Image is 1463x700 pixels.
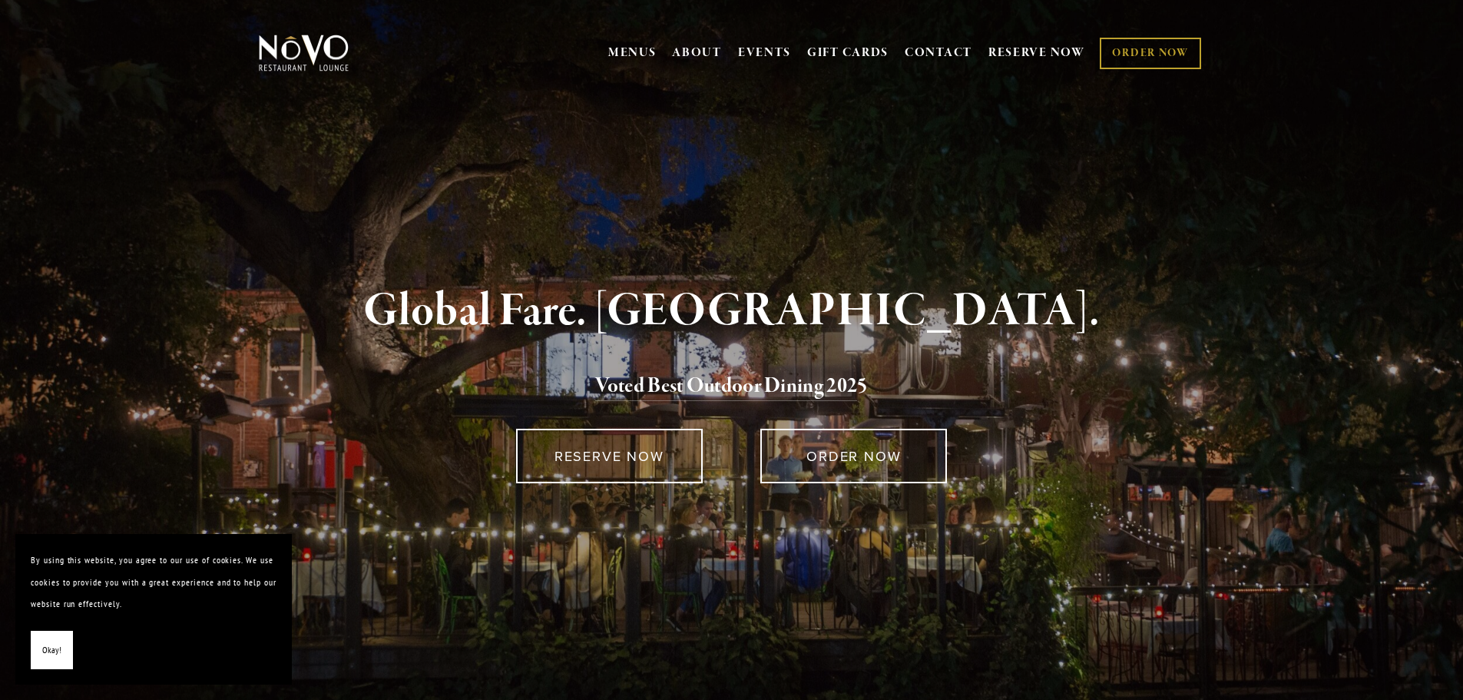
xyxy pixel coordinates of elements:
[988,38,1085,68] a: RESERVE NOW
[905,38,972,68] a: CONTACT
[760,429,947,483] a: ORDER NOW
[1100,38,1200,69] a: ORDER NOW
[42,639,61,662] span: Okay!
[608,45,657,61] a: MENUS
[31,631,73,670] button: Okay!
[807,38,889,68] a: GIFT CARDS
[595,373,857,402] a: Voted Best Outdoor Dining 202
[15,534,292,685] section: Cookie banner
[672,45,722,61] a: ABOUT
[31,549,276,615] p: By using this website, you agree to our use of cookies. We use cookies to provide you with a grea...
[738,45,791,61] a: EVENTS
[284,370,1180,403] h2: 5
[363,282,1100,340] strong: Global Fare. [GEOGRAPHIC_DATA].
[256,34,352,72] img: Novo Restaurant &amp; Lounge
[516,429,703,483] a: RESERVE NOW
